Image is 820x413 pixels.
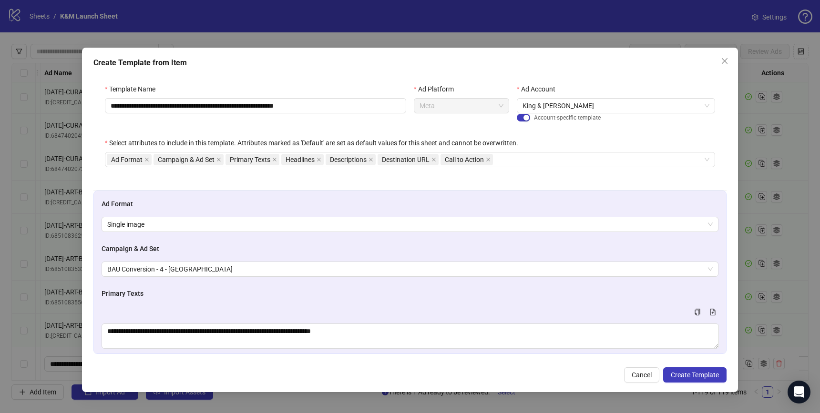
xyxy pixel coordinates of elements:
[382,154,430,165] span: Destination URL
[671,371,719,379] span: Create Template
[105,98,406,113] input: Template Name
[486,157,491,162] span: close
[93,57,727,69] div: Create Template from Item
[107,262,713,276] span: BAU Conversion - 4 - UK
[534,113,601,122] span: Account-specific template
[111,154,143,165] span: Ad Format
[523,99,709,113] span: King & McGaw
[369,157,373,162] span: close
[102,243,718,254] h4: Campaign & Ad Set
[105,84,162,94] label: Template Name
[431,157,436,162] span: close
[721,57,728,65] span: close
[158,154,215,165] span: Campaign & Ad Set
[107,154,152,165] span: Ad Format
[330,154,367,165] span: Descriptions
[788,381,810,403] div: Open Intercom Messenger
[272,157,277,162] span: close
[102,306,718,366] div: Multi-text input container - paste or copy values
[225,154,279,165] span: Primary Texts
[414,84,460,94] label: Ad Platform
[517,84,562,94] label: Ad Account
[445,154,484,165] span: Call to Action
[216,157,221,162] span: close
[286,154,315,165] span: Headlines
[441,154,493,165] span: Call to Action
[102,288,718,299] h4: Primary Texts
[230,154,270,165] span: Primary Texts
[624,367,659,383] button: Cancel
[281,154,324,165] span: Headlines
[378,154,439,165] span: Destination URL
[154,154,224,165] span: Campaign & Ad Set
[717,53,732,69] button: Close
[709,309,716,315] span: file-add
[107,217,713,232] span: Single image
[326,154,376,165] span: Descriptions
[663,367,727,383] button: Create Template
[102,199,718,209] h4: Ad Format
[105,138,524,148] label: Select attributes to include in this template. Attributes marked as 'Default' are set as default ...
[632,371,652,379] span: Cancel
[144,157,149,162] span: close
[420,99,503,113] span: Meta
[694,309,701,315] span: copy
[317,157,321,162] span: close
